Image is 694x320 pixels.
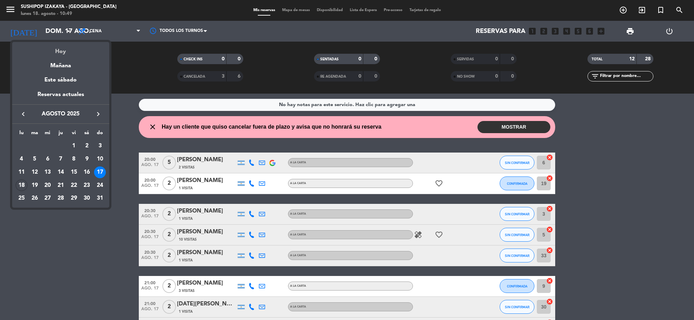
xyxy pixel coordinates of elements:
[93,192,107,205] td: 31 de agosto de 2025
[81,192,93,204] div: 30
[54,153,67,166] td: 7 de agosto de 2025
[67,179,81,192] td: 22 de agosto de 2025
[41,179,54,192] td: 20 de agosto de 2025
[19,110,27,118] i: keyboard_arrow_left
[55,180,67,191] div: 21
[81,140,93,152] div: 2
[29,166,41,178] div: 12
[67,140,81,153] td: 1 de agosto de 2025
[94,166,106,178] div: 17
[29,192,41,204] div: 26
[81,166,93,178] div: 16
[81,153,93,165] div: 9
[67,129,81,140] th: viernes
[12,90,109,104] div: Reservas actuales
[28,129,41,140] th: martes
[42,166,53,178] div: 13
[94,140,106,152] div: 3
[93,140,107,153] td: 3 de agosto de 2025
[16,153,27,165] div: 4
[54,166,67,179] td: 14 de agosto de 2025
[42,192,53,204] div: 27
[55,166,67,178] div: 14
[81,129,94,140] th: sábado
[67,166,81,179] td: 15 de agosto de 2025
[15,129,28,140] th: lunes
[81,179,94,192] td: 23 de agosto de 2025
[81,192,94,205] td: 30 de agosto de 2025
[15,166,28,179] td: 11 de agosto de 2025
[15,140,67,153] td: AGO.
[42,180,53,191] div: 20
[93,129,107,140] th: domingo
[29,180,41,191] div: 19
[81,180,93,191] div: 23
[42,153,53,165] div: 6
[68,166,80,178] div: 15
[68,192,80,204] div: 29
[93,153,107,166] td: 10 de agosto de 2025
[81,153,94,166] td: 9 de agosto de 2025
[55,153,67,165] div: 7
[16,180,27,191] div: 18
[92,110,104,119] button: keyboard_arrow_right
[12,42,109,56] div: Hoy
[93,179,107,192] td: 24 de agosto de 2025
[94,153,106,165] div: 10
[41,153,54,166] td: 6 de agosto de 2025
[93,166,107,179] td: 17 de agosto de 2025
[55,192,67,204] div: 28
[41,166,54,179] td: 13 de agosto de 2025
[67,153,81,166] td: 8 de agosto de 2025
[28,192,41,205] td: 26 de agosto de 2025
[41,192,54,205] td: 27 de agosto de 2025
[94,192,106,204] div: 31
[17,110,29,119] button: keyboard_arrow_left
[54,179,67,192] td: 21 de agosto de 2025
[15,153,28,166] td: 4 de agosto de 2025
[81,166,94,179] td: 16 de agosto de 2025
[41,129,54,140] th: miércoles
[29,110,92,119] span: agosto 2025
[94,180,106,191] div: 24
[68,140,80,152] div: 1
[16,166,27,178] div: 11
[28,166,41,179] td: 12 de agosto de 2025
[12,56,109,70] div: Mañana
[94,110,102,118] i: keyboard_arrow_right
[54,192,67,205] td: 28 de agosto de 2025
[28,153,41,166] td: 5 de agosto de 2025
[15,192,28,205] td: 25 de agosto de 2025
[54,129,67,140] th: jueves
[29,153,41,165] div: 5
[68,180,80,191] div: 22
[81,140,94,153] td: 2 de agosto de 2025
[12,70,109,90] div: Este sábado
[67,192,81,205] td: 29 de agosto de 2025
[16,192,27,204] div: 25
[15,179,28,192] td: 18 de agosto de 2025
[68,153,80,165] div: 8
[28,179,41,192] td: 19 de agosto de 2025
